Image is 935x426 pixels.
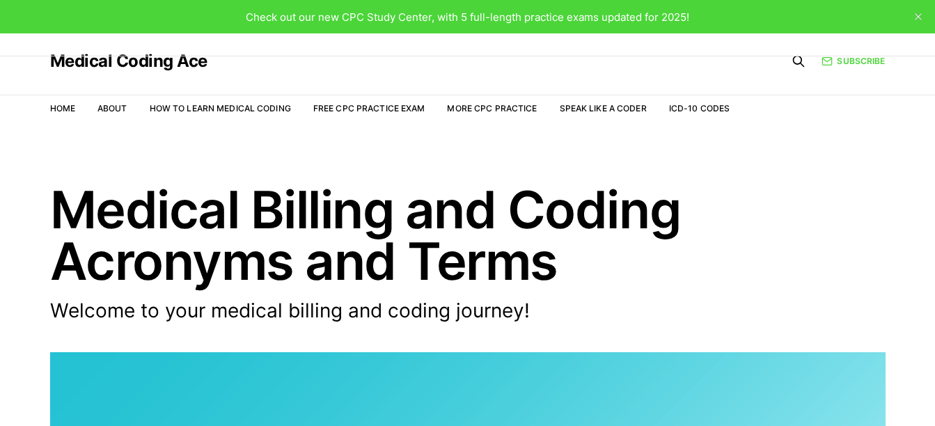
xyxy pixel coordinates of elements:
[560,103,647,113] a: Speak Like a Coder
[669,103,730,113] a: ICD-10 Codes
[50,184,886,287] h1: Medical Billing and Coding Acronyms and Terms
[447,103,537,113] a: More CPC Practice
[50,53,207,70] a: Medical Coding Ace
[822,54,885,68] a: Subscribe
[50,103,75,113] a: Home
[313,103,425,113] a: Free CPC Practice Exam
[708,358,935,426] iframe: portal-trigger
[50,298,691,324] p: Welcome to your medical billing and coding journey!
[246,10,689,24] span: Check out our new CPC Study Center, with 5 full-length practice exams updated for 2025!
[907,6,929,28] button: close
[97,103,127,113] a: About
[150,103,291,113] a: How to Learn Medical Coding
